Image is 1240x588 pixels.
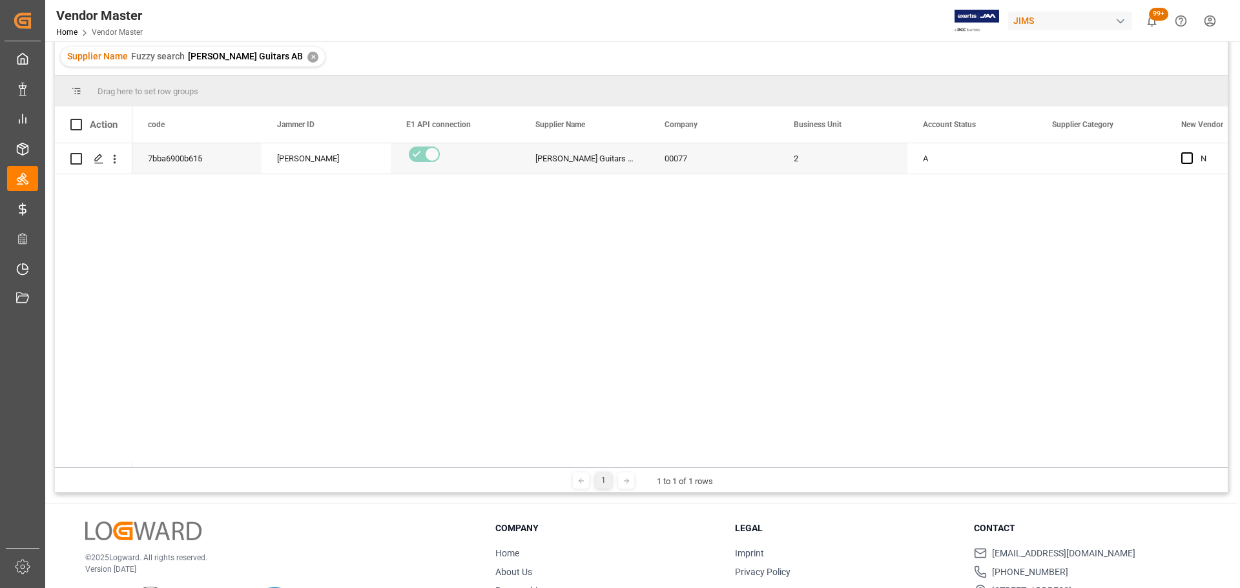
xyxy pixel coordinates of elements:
div: 00077 [649,143,778,174]
div: 1 to 1 of 1 rows [657,475,713,488]
div: ✕ [307,52,318,63]
a: Home [495,548,519,558]
p: © 2025 Logward. All rights reserved. [85,552,463,563]
div: [PERSON_NAME] [277,144,375,174]
div: A [923,144,1021,174]
a: Privacy Policy [735,567,790,577]
span: New Vendor [1181,120,1223,129]
span: Supplier Name [535,120,585,129]
span: Jammer ID [277,120,315,129]
a: Imprint [735,548,764,558]
span: [PERSON_NAME] Guitars AB [188,51,303,61]
span: [EMAIL_ADDRESS][DOMAIN_NAME] [992,547,1135,560]
button: JIMS [1008,8,1137,33]
h3: Contact [974,522,1197,535]
img: Logward Logo [85,522,201,540]
a: About Us [495,567,532,577]
span: Drag here to set row groups [98,86,198,96]
div: 2 [778,143,907,174]
span: Supplier Category [1052,120,1113,129]
h3: Company [495,522,719,535]
button: show 100 new notifications [1137,6,1166,35]
div: JIMS [1008,12,1132,30]
div: 7bba6900b615 [132,143,262,174]
div: [PERSON_NAME] Guitars AB [520,143,649,174]
h3: Legal [735,522,958,535]
div: Press SPACE to select this row. [55,143,132,174]
span: [PHONE_NUMBER] [992,565,1068,579]
span: Company [665,120,697,129]
span: Fuzzy search [131,51,185,61]
span: E1 API connection [406,120,471,129]
span: 99+ [1149,8,1168,21]
span: code [148,120,165,129]
span: Supplier Name [67,51,128,61]
button: Help Center [1166,6,1195,35]
img: Exertis%20JAM%20-%20Email%20Logo.jpg_1722504956.jpg [955,10,999,32]
div: Vendor Master [56,6,143,25]
div: 1 [595,472,612,489]
span: Account Status [923,120,976,129]
a: Home [56,28,77,37]
p: Version [DATE] [85,563,463,575]
span: Business Unit [794,120,842,129]
div: Action [90,119,118,130]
